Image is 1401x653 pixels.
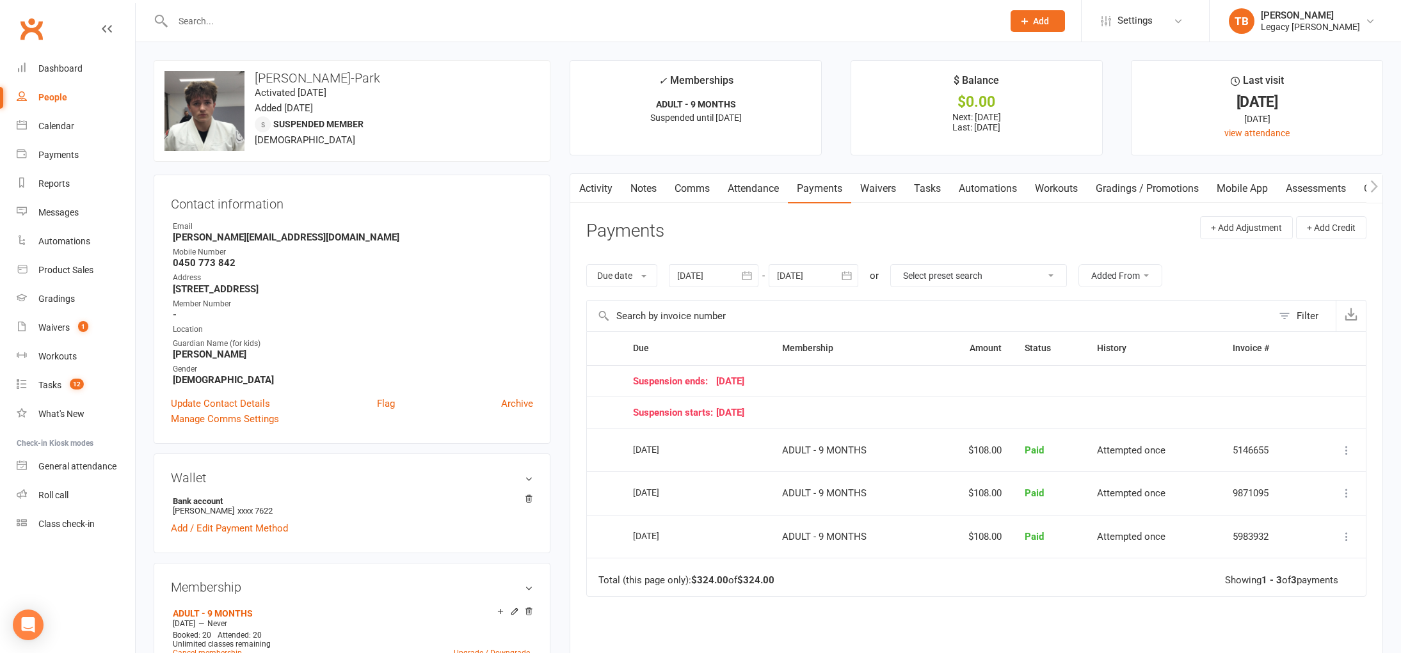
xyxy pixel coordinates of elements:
[171,411,279,427] a: Manage Comms Settings
[38,322,70,333] div: Waivers
[1033,16,1049,26] span: Add
[1097,445,1165,456] span: Attempted once
[1117,6,1153,35] span: Settings
[173,338,533,350] div: Guardian Name (for kids)
[1272,301,1336,331] button: Filter
[1200,216,1293,239] button: + Add Adjustment
[38,294,75,304] div: Gradings
[1143,112,1371,126] div: [DATE]
[621,174,666,203] a: Notes
[666,174,719,203] a: Comms
[38,519,95,529] div: Class check-in
[1085,332,1221,365] th: History
[17,342,135,371] a: Workouts
[171,396,270,411] a: Update Contact Details
[173,619,195,628] span: [DATE]
[929,471,1013,515] td: $108.00
[1097,531,1165,542] span: Attempted once
[38,236,90,246] div: Automations
[633,482,692,502] div: [DATE]
[1224,128,1290,138] a: view attendance
[38,178,70,189] div: Reports
[788,174,851,203] a: Payments
[1208,174,1277,203] a: Mobile App
[1097,487,1165,499] span: Attempted once
[173,257,533,269] strong: 0450 773 842
[17,510,135,539] a: Class kiosk mode
[171,494,533,517] li: [PERSON_NAME]
[173,272,533,284] div: Address
[771,332,929,365] th: Membership
[929,332,1013,365] th: Amount
[38,351,77,361] div: Workouts
[173,496,527,506] strong: Bank account
[929,429,1013,472] td: $108.00
[1297,308,1318,324] div: Filter
[621,332,771,365] th: Due
[218,631,262,640] span: Attended: 20
[851,174,905,203] a: Waivers
[1261,21,1360,33] div: Legacy [PERSON_NAME]
[171,192,533,211] h3: Contact information
[70,379,84,389] span: 12
[38,63,83,74] div: Dashboard
[950,174,1026,203] a: Automations
[173,608,253,618] a: ADULT - 9 MONTHS
[1277,174,1355,203] a: Assessments
[171,521,288,536] a: Add / Edit Payment Method
[38,380,61,390] div: Tasks
[659,72,733,96] div: Memberships
[17,141,135,169] a: Payments
[782,445,867,456] span: ADULT - 9 MONTHS
[38,92,67,102] div: People
[38,461,116,471] div: General attendance
[586,221,664,241] h3: Payments
[173,324,533,336] div: Location
[173,246,533,258] div: Mobile Number
[905,174,950,203] a: Tasks
[1296,216,1366,239] button: + Add Credit
[587,301,1272,331] input: Search by invoice number
[633,376,1298,387] div: [DATE]
[38,150,79,160] div: Payments
[173,309,533,320] strong: -
[691,574,728,586] strong: $324.00
[17,227,135,256] a: Automations
[1025,531,1044,542] span: Paid
[1078,264,1162,287] button: Added From
[173,349,533,360] strong: [PERSON_NAME]
[171,471,533,485] h3: Wallet
[1231,72,1284,95] div: Last visit
[633,439,692,459] div: [DATE]
[207,619,227,628] span: Never
[954,72,999,95] div: $ Balance
[237,506,273,515] span: xxxx 7622
[1026,174,1087,203] a: Workouts
[173,374,533,386] strong: [DEMOGRAPHIC_DATA]
[38,207,79,217] div: Messages
[737,574,774,586] strong: $324.00
[38,490,68,500] div: Roll call
[164,71,244,151] img: image1693887644.png
[17,54,135,83] a: Dashboard
[1221,332,1309,365] th: Invoice #
[273,119,364,129] span: Suspended member
[164,71,540,85] h3: [PERSON_NAME]-Park
[173,631,211,640] span: Booked: 20
[38,265,93,275] div: Product Sales
[17,112,135,141] a: Calendar
[1221,515,1309,558] td: 5983932
[377,396,395,411] a: Flag
[929,515,1013,558] td: $108.00
[1221,429,1309,472] td: 5146655
[659,75,667,87] i: ✓
[255,87,326,98] time: Activated [DATE]
[173,283,533,295] strong: [STREET_ADDRESS]
[13,610,44,640] div: Open Intercom Messenger
[17,481,135,510] a: Roll call
[17,256,135,285] a: Product Sales
[863,112,1091,132] p: Next: [DATE] Last: [DATE]
[38,121,74,131] div: Calendar
[1025,445,1044,456] span: Paid
[1221,471,1309,515] td: 9871095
